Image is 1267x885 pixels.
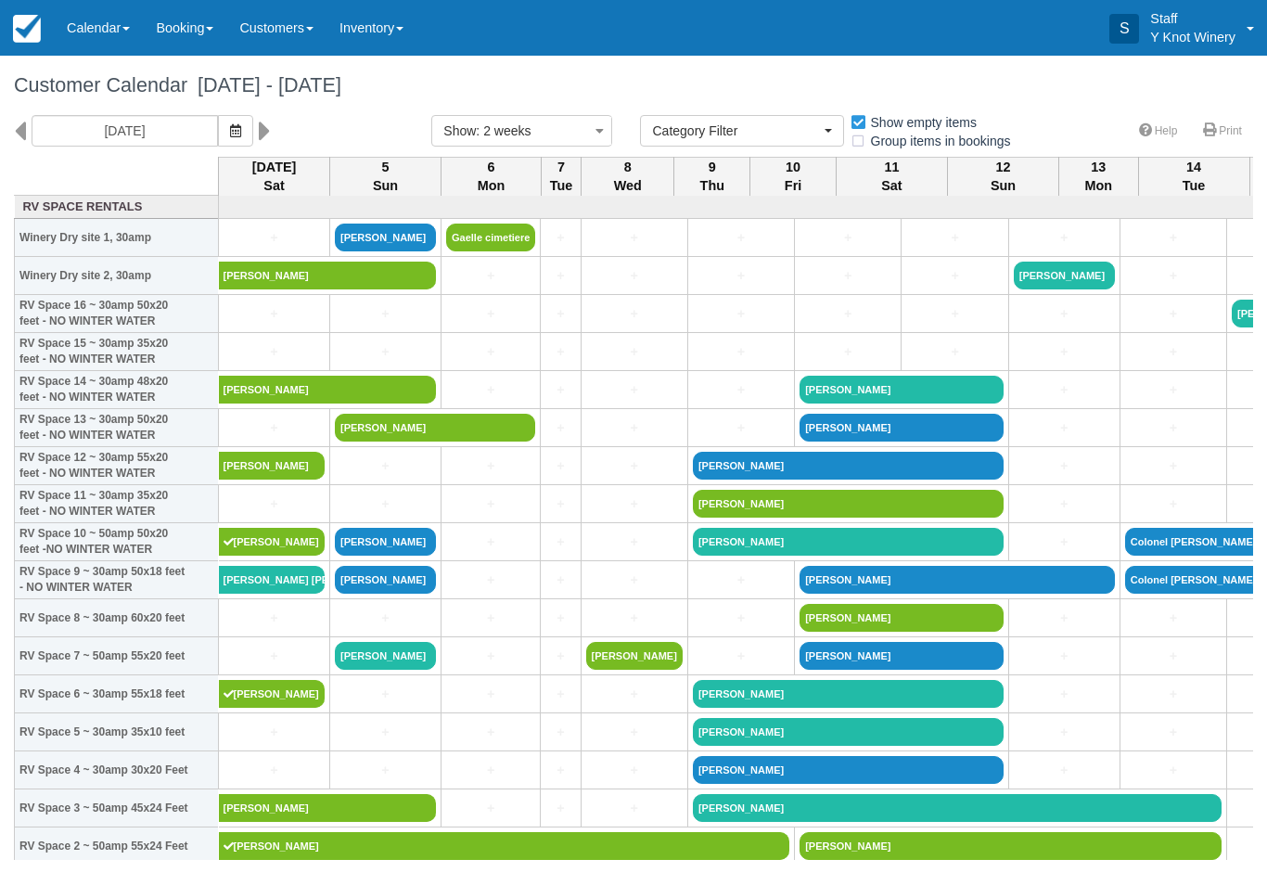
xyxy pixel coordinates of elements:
a: [PERSON_NAME] [693,794,1222,822]
a: + [693,228,789,248]
th: RV Space 5 ~ 30amp 35x10 feet [15,713,219,751]
a: + [693,647,789,666]
a: + [545,228,575,248]
th: 12 Sun [947,157,1058,196]
a: + [446,532,535,552]
a: [PERSON_NAME] [219,376,437,404]
a: [PERSON_NAME] [800,376,1004,404]
a: + [1125,342,1222,362]
th: RV Space 6 ~ 30amp 55x18 feet [15,675,219,713]
a: + [1125,456,1222,476]
a: + [545,456,575,476]
a: + [1014,228,1115,248]
a: + [335,609,436,628]
a: Print [1192,118,1253,145]
a: + [693,571,789,590]
a: + [1014,342,1115,362]
a: + [335,494,436,514]
a: + [1014,609,1115,628]
a: + [693,380,789,400]
th: 5 Sun [330,157,442,196]
span: Show empty items [850,115,992,128]
span: Category Filter [652,122,820,140]
h1: Customer Calendar [14,74,1253,96]
a: + [446,304,535,324]
a: [PERSON_NAME] [800,414,1004,442]
th: RV Space 12 ~ 30amp 55x20 feet - NO WINTER WATER [15,447,219,485]
a: + [586,380,683,400]
a: + [446,266,535,286]
th: RV Space 3 ~ 50amp 45x24 Feet [15,789,219,827]
span: [DATE] - [DATE] [187,73,341,96]
a: + [446,799,535,818]
th: 6 Mon [442,157,542,196]
a: + [586,456,683,476]
a: + [906,342,1003,362]
a: + [224,418,325,438]
span: Group items in bookings [850,134,1026,147]
a: + [545,723,575,742]
th: 14 Tue [1138,157,1249,196]
th: RV Space 10 ~ 50amp 50x20 feet -NO WINTER WATER [15,523,219,561]
th: RV Space 2 ~ 50amp 55x24 Feet [15,827,219,866]
label: Show empty items [850,109,989,136]
th: 8 Wed [582,157,674,196]
a: + [800,342,896,362]
a: [PERSON_NAME] [PERSON_NAME] York [219,566,326,594]
a: + [545,761,575,780]
a: + [335,685,436,704]
a: RV Space Rentals [19,199,214,216]
a: [PERSON_NAME] [335,566,436,594]
a: + [906,304,1003,324]
a: + [1014,761,1115,780]
a: + [1014,532,1115,552]
a: [PERSON_NAME] [800,832,1222,860]
a: + [446,456,535,476]
a: + [1014,685,1115,704]
a: + [586,685,683,704]
a: [PERSON_NAME] [1014,262,1115,289]
a: + [335,342,436,362]
a: + [446,380,535,400]
a: + [224,342,325,362]
button: Category Filter [640,115,844,147]
a: + [1125,647,1222,666]
a: + [224,723,325,742]
th: 9 Thu [674,157,750,196]
a: + [800,266,896,286]
th: Winery Dry site 2, 30amp [15,257,219,295]
a: + [1014,456,1115,476]
a: + [586,799,683,818]
p: Y Knot Winery [1150,28,1235,46]
a: [PERSON_NAME] [800,642,1004,670]
span: Show [443,123,476,138]
a: + [224,647,325,666]
a: + [586,418,683,438]
a: Help [1128,118,1189,145]
span: : 2 weeks [476,123,531,138]
a: + [335,761,436,780]
a: + [545,685,575,704]
a: [PERSON_NAME] [219,528,326,556]
a: + [1014,380,1115,400]
a: [PERSON_NAME] [219,452,326,480]
a: + [446,723,535,742]
a: + [586,723,683,742]
a: + [1125,609,1222,628]
a: [PERSON_NAME] [219,680,326,708]
th: RV Space 14 ~ 30amp 48x20 feet - NO WINTER WATER [15,371,219,409]
a: + [586,532,683,552]
a: + [586,494,683,514]
a: + [1125,266,1222,286]
a: [PERSON_NAME] [335,224,436,251]
a: [PERSON_NAME] [219,832,790,860]
a: + [800,228,896,248]
a: + [446,609,535,628]
a: [PERSON_NAME] [335,528,436,556]
a: [PERSON_NAME] [693,452,1004,480]
a: + [693,609,789,628]
th: RV Space 13 ~ 30amp 50x20 feet - NO WINTER WATER [15,409,219,447]
a: + [586,266,683,286]
button: Show: 2 weeks [431,115,612,147]
a: [PERSON_NAME] [693,680,1004,708]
